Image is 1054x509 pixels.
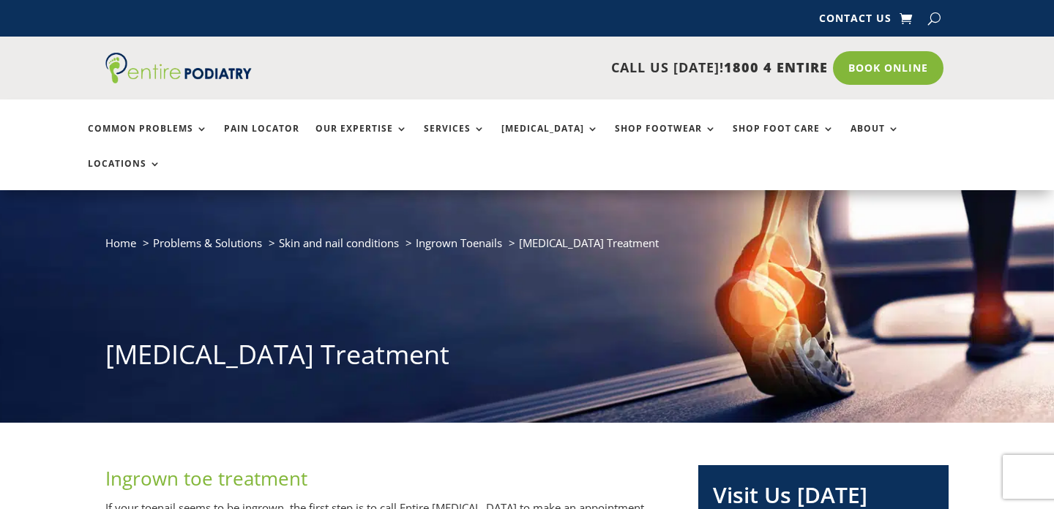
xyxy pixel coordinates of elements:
[315,124,408,155] a: Our Expertise
[519,235,659,250] span: [MEDICAL_DATA] Treatment
[299,59,828,78] p: CALL US [DATE]!
[105,235,136,250] a: Home
[733,124,834,155] a: Shop Foot Care
[88,159,161,190] a: Locations
[105,72,252,86] a: Entire Podiatry
[105,336,949,380] h1: [MEDICAL_DATA] Treatment
[501,124,599,155] a: [MEDICAL_DATA]
[424,124,485,155] a: Services
[724,59,828,76] span: 1800 4 ENTIRE
[224,124,299,155] a: Pain Locator
[615,124,717,155] a: Shop Footwear
[105,53,252,83] img: logo (1)
[819,13,892,29] a: Contact Us
[88,124,208,155] a: Common Problems
[105,465,307,491] span: Ingrown toe treatment
[153,235,262,250] a: Problems & Solutions
[833,51,943,85] a: Book Online
[416,235,502,250] a: Ingrown Toenails
[851,124,900,155] a: About
[105,233,949,263] nav: breadcrumb
[279,235,399,250] a: Skin and nail conditions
